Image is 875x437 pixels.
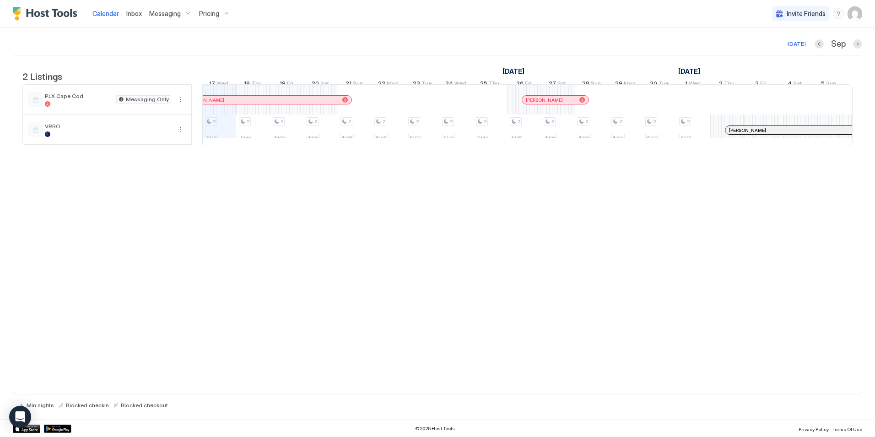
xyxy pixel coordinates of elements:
[511,135,522,141] span: $185
[66,402,109,409] span: Blocked checkin
[477,135,488,141] span: $140
[755,80,759,89] span: 3
[320,80,329,89] span: Sat
[314,119,317,125] span: 2
[206,135,216,141] span: $110
[413,80,420,89] span: 23
[242,78,264,91] a: September 18, 2025
[149,10,181,18] span: Messaging
[580,78,603,91] a: September 28, 2025
[346,80,351,89] span: 21
[376,78,401,91] a: September 22, 2025
[832,424,862,433] a: Terms Of Use
[557,80,566,89] span: Sat
[44,425,71,433] a: Google Play Store
[126,9,142,18] a: Inbox
[516,80,524,89] span: 26
[787,10,826,18] span: Invite Friends
[525,80,531,89] span: Fri
[717,78,737,91] a: October 2, 2025
[287,80,293,89] span: Fri
[274,135,285,141] span: $190
[591,80,601,89] span: Sun
[126,10,142,17] span: Inbox
[13,7,81,21] a: Host Tools Logo
[826,80,836,89] span: Sun
[719,80,723,89] span: 2
[207,78,231,91] a: September 17, 2025
[788,40,806,48] div: [DATE]
[480,80,487,89] span: 25
[308,135,319,141] span: $190
[247,119,249,125] span: 2
[786,38,807,49] button: [DATE]
[175,94,186,105] button: More options
[445,80,453,89] span: 24
[489,80,499,89] span: Thu
[9,406,31,428] div: Open Intercom Messenger
[848,6,862,21] div: User profile
[244,80,250,89] span: 18
[647,135,657,141] span: $100
[281,119,283,125] span: 2
[760,80,767,89] span: Fri
[443,78,469,91] a: September 24, 2025
[676,65,702,78] a: October 1, 2025
[92,9,119,18] a: Calendar
[793,80,802,89] span: Sat
[213,119,216,125] span: 2
[251,80,262,89] span: Thu
[613,135,623,141] span: $100
[13,425,40,433] a: App Store
[821,80,825,89] span: 5
[546,78,568,91] a: September 27, 2025
[378,80,385,89] span: 22
[376,135,386,141] span: $105
[342,135,352,141] span: $125
[343,78,365,91] a: September 21, 2025
[199,10,219,18] span: Pricing
[514,78,534,91] a: September 26, 2025
[613,78,638,91] a: September 29, 2025
[348,119,351,125] span: 2
[484,119,486,125] span: 2
[624,80,636,89] span: Mon
[353,80,363,89] span: Sun
[216,80,228,89] span: Wed
[799,424,829,433] a: Privacy Policy
[687,119,690,125] span: 2
[619,119,622,125] span: 2
[653,119,656,125] span: 2
[387,80,399,89] span: Mon
[681,135,691,141] span: $105
[187,97,224,103] span: [PERSON_NAME]
[277,78,296,91] a: September 19, 2025
[454,80,466,89] span: Wed
[526,97,563,103] span: [PERSON_NAME]
[659,80,669,89] span: Tue
[724,80,735,89] span: Thu
[382,119,385,125] span: 2
[648,78,671,91] a: September 30, 2025
[309,78,331,91] a: September 20, 2025
[27,402,54,409] span: Min nights
[518,119,520,125] span: 2
[832,426,862,432] span: Terms Of Use
[551,119,554,125] span: 2
[500,65,527,78] a: September 2, 2025
[852,78,873,91] a: October 6, 2025
[815,39,824,49] button: Previous month
[415,426,455,432] span: © 2025 Host Tools
[853,39,862,49] button: Next month
[753,78,769,91] a: October 3, 2025
[280,80,286,89] span: 19
[175,124,186,135] div: menu
[689,80,701,89] span: Wed
[175,94,186,105] div: menu
[579,135,589,141] span: $120
[312,80,319,89] span: 20
[450,119,453,125] span: 2
[585,119,588,125] span: 2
